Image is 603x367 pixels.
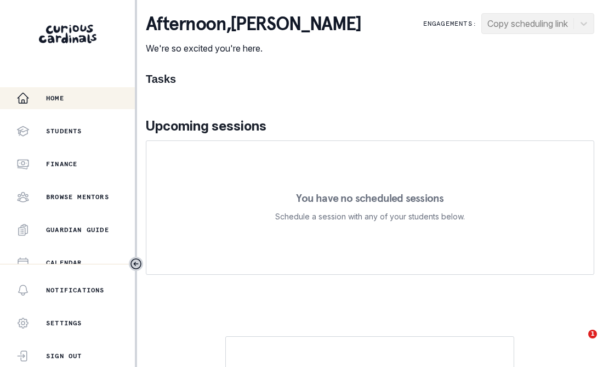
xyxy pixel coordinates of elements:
p: You have no scheduled sessions [296,193,443,204]
p: We're so excited you're here. [146,42,361,55]
p: Home [46,94,64,103]
p: Notifications [46,286,105,295]
h1: Tasks [146,72,594,86]
p: Guardian Guide [46,225,109,234]
p: afternoon , [PERSON_NAME] [146,13,361,35]
button: Toggle sidebar [129,257,143,271]
p: Settings [46,319,82,328]
p: Students [46,127,82,135]
img: Curious Cardinals Logo [39,25,96,43]
iframe: Intercom live chat [566,330,592,356]
span: 1 [588,330,597,338]
p: Finance [46,160,77,168]
p: Browse Mentors [46,193,109,201]
p: Upcoming sessions [146,116,594,136]
p: Calendar [46,258,82,267]
p: Engagements: [423,19,477,28]
p: Schedule a session with any of your students below. [275,210,465,223]
p: Sign Out [46,352,82,360]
